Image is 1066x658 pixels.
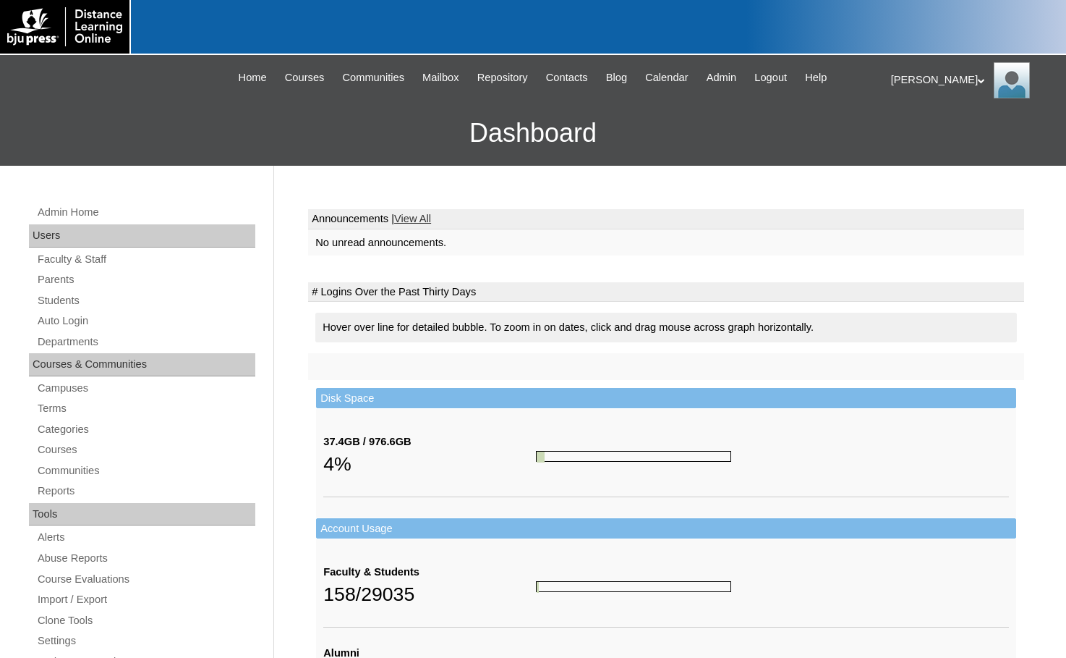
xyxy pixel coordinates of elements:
a: Terms [36,400,255,418]
td: Announcements | [308,209,1024,229]
a: Departments [36,333,255,351]
span: Mailbox [422,69,459,86]
a: Courses [278,69,332,86]
a: View All [394,213,431,224]
span: Help [805,69,827,86]
img: logo-white.png [7,7,122,46]
a: Import / Export [36,591,255,609]
td: Account Usage [316,518,1016,539]
div: Hover over line for detailed bubble. To zoom in on dates, click and drag mouse across graph horiz... [315,313,1017,342]
a: Help [798,69,834,86]
span: Repository [477,69,528,86]
a: Students [36,292,255,310]
a: Communities [36,462,255,480]
a: Alerts [36,528,255,547]
a: Abuse Reports [36,549,255,568]
div: Courses & Communities [29,353,255,376]
a: Parents [36,271,255,289]
a: Logout [747,69,794,86]
h3: Dashboard [7,101,1059,166]
a: Course Evaluations [36,570,255,589]
a: Faculty & Staff [36,250,255,269]
img: Melanie Sevilla [994,62,1030,98]
div: 37.4GB / 976.6GB [323,434,536,450]
div: [PERSON_NAME] [891,62,1052,98]
a: Repository [470,69,535,86]
span: Blog [606,69,627,86]
a: Home [231,69,274,86]
a: Admin Home [36,203,255,222]
a: Settings [36,632,255,650]
span: Logout [754,69,787,86]
span: Contacts [546,69,588,86]
a: Reports [36,482,255,500]
a: Contacts [539,69,595,86]
a: Admin [699,69,744,86]
a: Mailbox [415,69,466,86]
a: Calendar [638,69,695,86]
a: Auto Login [36,312,255,330]
td: Disk Space [316,388,1016,409]
a: Clone Tools [36,612,255,630]
span: Courses [285,69,325,86]
a: Blog [599,69,634,86]
a: Courses [36,441,255,459]
a: Categories [36,421,255,439]
div: Tools [29,503,255,526]
span: Communities [342,69,404,86]
a: Communities [335,69,412,86]
div: Faculty & Students [323,565,536,580]
td: No unread announcements. [308,229,1024,256]
a: Campuses [36,379,255,397]
span: Calendar [645,69,688,86]
div: 4% [323,450,536,478]
div: 158/29035 [323,580,536,609]
td: # Logins Over the Past Thirty Days [308,282,1024,303]
span: Admin [707,69,737,86]
div: Users [29,224,255,248]
span: Home [239,69,267,86]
